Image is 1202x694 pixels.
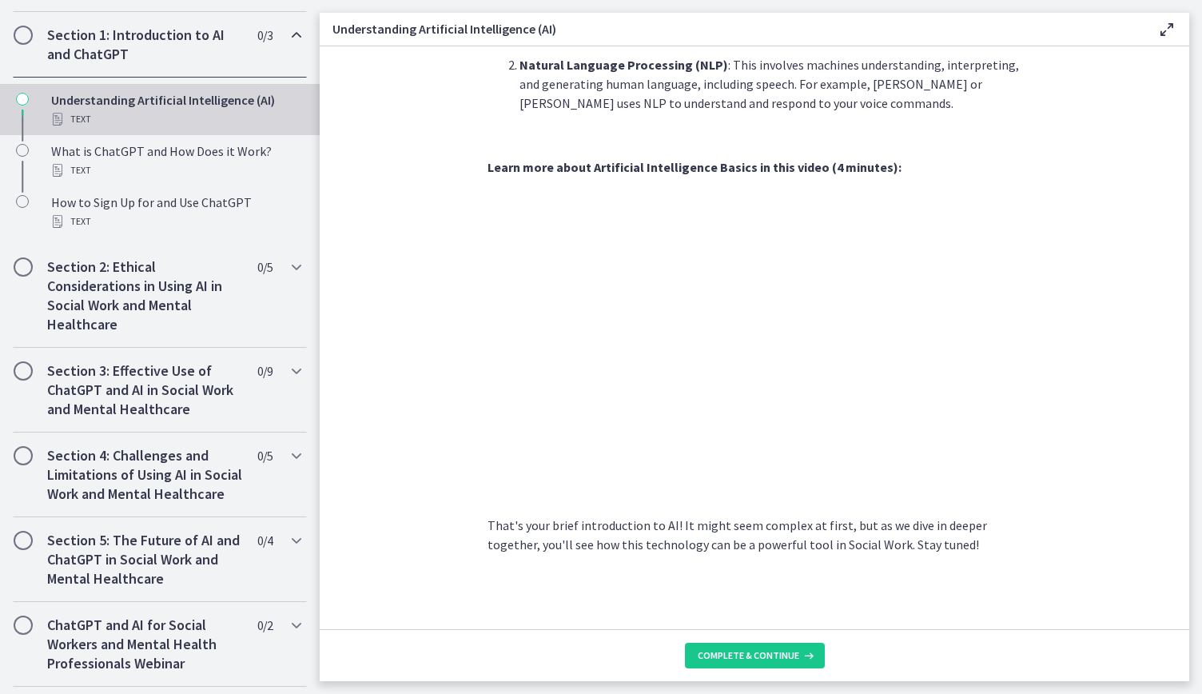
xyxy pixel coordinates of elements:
[257,257,273,277] span: 0 / 5
[488,159,901,175] strong: Learn more about Artificial Intelligence Basics in this video (4 minutes):
[51,193,300,231] div: How to Sign Up for and Use ChatGPT
[47,616,242,673] h2: ChatGPT and AI for Social Workers and Mental Health Professionals Webinar
[519,57,728,73] strong: Natural Language Processing (NLP)
[51,90,300,129] div: Understanding Artificial Intelligence (AI)
[519,55,1021,113] p: : This involves machines understanding, interpreting, and generating human language, including sp...
[257,531,273,550] span: 0 / 4
[51,161,300,180] div: Text
[51,142,300,180] div: What is ChatGPT and How Does it Work?
[685,643,825,668] button: Complete & continue
[257,616,273,635] span: 0 / 2
[257,446,273,465] span: 0 / 5
[488,516,1021,554] p: That's your brief introduction to AI! It might seem complex at first, but as we dive in deeper to...
[257,26,273,45] span: 0 / 3
[47,361,242,419] h2: Section 3: Effective Use of ChatGPT and AI in Social Work and Mental Healthcare
[51,110,300,129] div: Text
[47,446,242,504] h2: Section 4: Challenges and Limitations of Using AI in Social Work and Mental Healthcare
[51,212,300,231] div: Text
[47,257,242,334] h2: Section 2: Ethical Considerations in Using AI in Social Work and Mental Healthcare
[257,361,273,381] span: 0 / 9
[47,26,242,64] h2: Section 1: Introduction to AI and ChatGPT
[47,531,242,588] h2: Section 5: The Future of AI and ChatGPT in Social Work and Mental Healthcare
[332,19,1132,38] h3: Understanding Artificial Intelligence (AI)
[698,649,799,662] span: Complete & continue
